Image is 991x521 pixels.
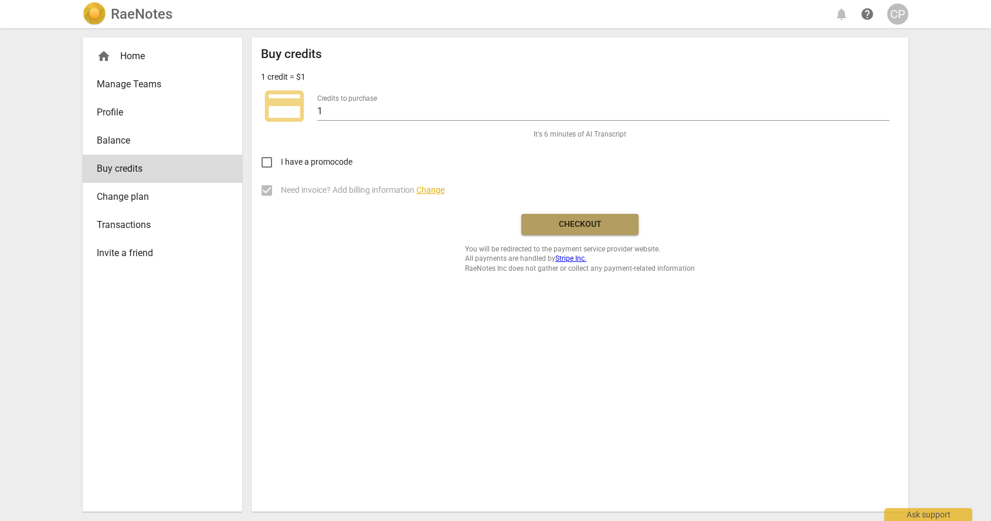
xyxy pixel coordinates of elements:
[83,239,242,267] a: Invite a friend
[97,162,219,176] span: Buy credits
[555,254,586,263] a: Stripe Inc.
[261,83,308,130] span: credit_card
[860,7,874,21] span: help
[857,4,878,25] a: Help
[97,49,111,63] span: home
[83,2,106,26] img: Logo
[521,214,639,235] button: Checkout
[97,218,219,232] span: Transactions
[97,77,219,91] span: Manage Teams
[261,71,306,83] p: 1 credit = $1
[83,183,242,211] a: Change plan
[281,184,444,196] span: Need invoice? Add billing information
[83,127,242,155] a: Balance
[317,95,377,102] label: Credits to purchase
[465,244,695,274] span: You will be redirected to the payment service provider website. All payments are handled by RaeNo...
[83,70,242,98] a: Manage Teams
[97,105,219,120] span: Profile
[97,49,219,63] div: Home
[97,246,219,260] span: Invite a friend
[83,2,172,26] a: LogoRaeNotes
[416,185,444,195] span: Change
[97,134,219,148] span: Balance
[281,156,352,168] span: I have a promocode
[97,190,219,204] span: Change plan
[534,130,626,139] span: It's 6 minutes of AI Transcript
[83,42,242,70] div: Home
[111,6,172,22] h2: RaeNotes
[884,508,972,521] div: Ask support
[887,4,908,25] button: CP
[531,219,629,230] span: Checkout
[261,47,322,62] h2: Buy credits
[83,98,242,127] a: Profile
[83,155,242,183] a: Buy credits
[83,211,242,239] a: Transactions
